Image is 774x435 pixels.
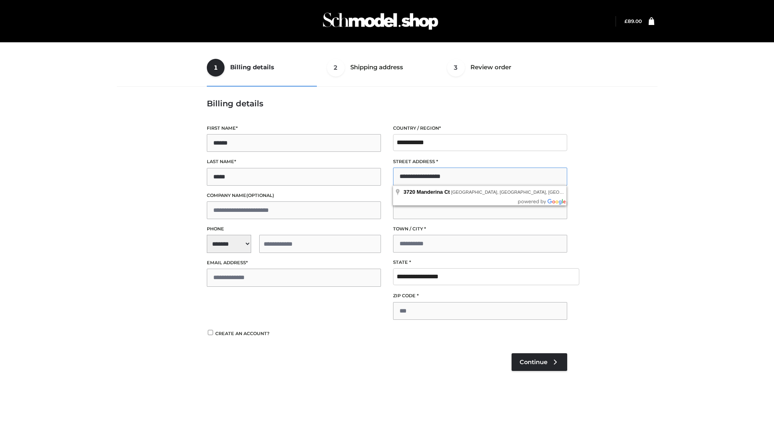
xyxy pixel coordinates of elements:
span: Manderina Ct [417,189,450,195]
label: State [393,259,567,266]
label: Town / City [393,225,567,233]
label: First name [207,124,381,132]
span: 3720 [404,189,415,195]
label: Company name [207,192,381,199]
label: Country / Region [393,124,567,132]
span: [GEOGRAPHIC_DATA], [GEOGRAPHIC_DATA], [GEOGRAPHIC_DATA] [451,190,595,195]
label: Last name [207,158,381,166]
span: Create an account? [215,331,270,336]
label: ZIP Code [393,292,567,300]
label: Email address [207,259,381,267]
img: Schmodel Admin 964 [320,5,441,37]
a: Continue [512,353,567,371]
label: Phone [207,225,381,233]
h3: Billing details [207,99,567,108]
input: Create an account? [207,330,214,335]
span: Continue [520,358,547,366]
bdi: 89.00 [624,18,642,24]
label: Street address [393,158,567,166]
span: £ [624,18,628,24]
a: £89.00 [624,18,642,24]
span: (optional) [246,193,274,198]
